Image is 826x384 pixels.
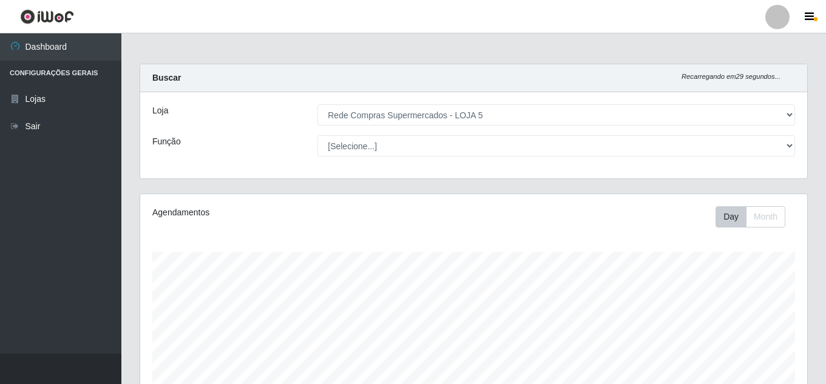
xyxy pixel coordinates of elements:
[716,206,785,227] div: First group
[152,104,168,117] label: Loja
[152,206,410,219] div: Agendamentos
[682,73,780,80] i: Recarregando em 29 segundos...
[716,206,746,227] button: Day
[20,9,74,24] img: CoreUI Logo
[152,135,181,148] label: Função
[716,206,795,227] div: Toolbar with button groups
[152,73,181,83] strong: Buscar
[746,206,785,227] button: Month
